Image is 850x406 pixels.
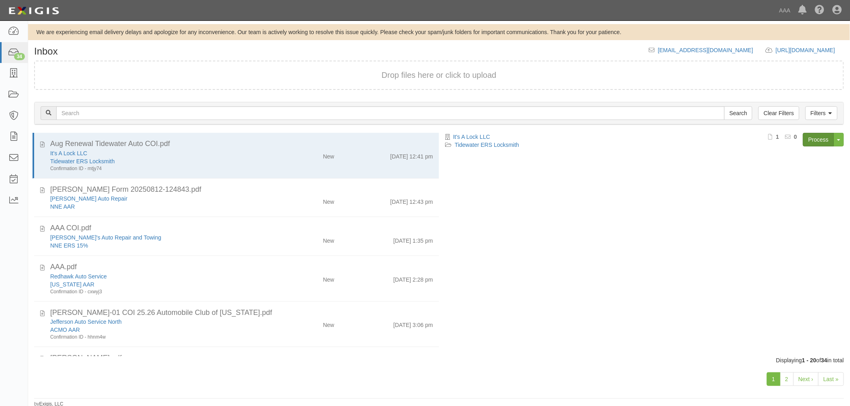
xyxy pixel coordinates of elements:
[50,327,80,333] a: ACMO AAR
[50,262,433,272] div: AAA.pdf
[323,149,334,160] div: New
[50,308,433,318] div: JEFFAUT-01 COI 25.26 Automobile Club of Missouri.pdf
[50,195,268,203] div: Kontio's Auto Repair
[658,47,753,53] a: [EMAIL_ADDRESS][DOMAIN_NAME]
[28,28,850,36] div: We are experiencing email delivery delays and apologize for any inconvenience. Our team is active...
[50,165,268,172] div: Confirmation ID - mtjy74
[393,318,433,329] div: [DATE] 3:06 pm
[802,357,817,363] b: 1 - 20
[50,185,433,195] div: ACORD Form 20250812-124843.pdf
[323,233,334,245] div: New
[50,157,268,165] div: Tidewater ERS Locksmith
[815,6,825,15] i: Help Center - Complianz
[390,195,433,206] div: [DATE] 12:43 pm
[818,372,844,386] a: Last »
[50,203,75,210] a: NNE AAR
[50,281,94,288] a: [US_STATE] AAR
[50,280,268,288] div: California AAR
[323,195,334,206] div: New
[393,233,433,245] div: [DATE] 1:35 pm
[455,142,519,148] a: Tidewater ERS Locksmith
[323,272,334,284] div: New
[50,288,268,295] div: Confirmation ID - cxwyj3
[50,158,115,164] a: Tidewater ERS Locksmith
[794,134,797,140] b: 0
[724,106,752,120] input: Search
[758,106,799,120] a: Clear Filters
[50,233,268,242] div: Mike's Auto Repair and Towing
[803,133,834,146] a: Process
[776,134,779,140] b: 1
[34,46,58,57] h1: Inbox
[323,318,334,329] div: New
[50,242,88,249] a: NNE ERS 15%
[28,356,850,364] div: Displaying of in total
[50,353,433,363] div: Mascari.pdf
[390,149,433,160] div: [DATE] 12:41 pm
[776,47,844,53] a: [URL][DOMAIN_NAME]
[393,272,433,284] div: [DATE] 2:28 pm
[50,139,433,149] div: Aug Renewal Tidewater Auto COI.pdf
[50,272,268,280] div: Redhawk Auto Service
[821,357,828,363] b: 34
[453,134,490,140] a: It's A Lock LLC
[50,234,161,241] a: [PERSON_NAME]'s Auto Repair and Towing
[50,326,268,334] div: ACMO AAR
[805,106,838,120] a: Filters
[50,150,87,156] a: It's A Lock LLC
[50,223,433,233] div: AAA COI.pdf
[50,149,268,157] div: It's A Lock LLC
[14,53,25,60] div: 34
[50,318,268,326] div: Jefferson Auto Service North
[382,69,497,81] button: Drop files here or click to upload
[50,242,268,250] div: NNE ERS 15%
[56,106,725,120] input: Search
[6,4,61,18] img: logo-5460c22ac91f19d4615b14bd174203de0afe785f0fc80cf4dbbc73dc1793850b.png
[50,195,127,202] a: [PERSON_NAME] Auto Repair
[793,372,819,386] a: Next ›
[50,273,107,280] a: Redhawk Auto Service
[767,372,781,386] a: 1
[775,2,795,18] a: AAA
[780,372,794,386] a: 2
[50,203,268,211] div: NNE AAR
[50,334,268,341] div: Confirmation ID - hhnm4w
[50,319,122,325] a: Jefferson Auto Service North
